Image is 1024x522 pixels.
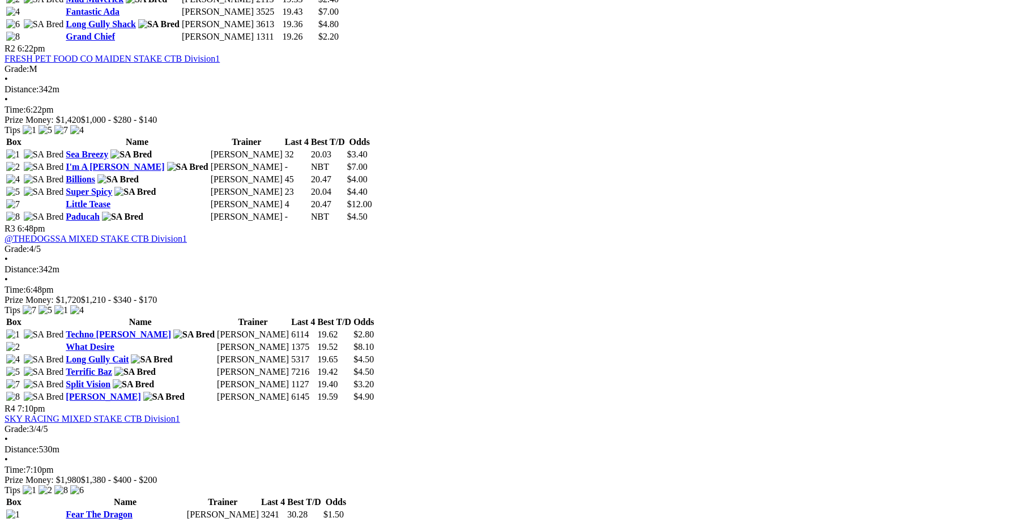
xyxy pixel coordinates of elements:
div: 342m [5,264,1019,275]
span: Box [6,137,22,147]
td: 20.03 [310,149,345,160]
div: 6:48pm [5,285,1019,295]
td: 7216 [291,366,315,378]
a: Paducah [66,212,100,221]
a: Super Spicy [66,187,112,196]
span: Time: [5,285,26,294]
img: 4 [70,125,84,135]
img: 1 [23,485,36,495]
img: 7 [6,199,20,209]
span: $12.00 [347,199,372,209]
td: [PERSON_NAME] [216,354,289,365]
span: $7.00 [347,162,368,172]
th: Best T/D [310,136,345,148]
img: SA Bred [167,162,208,172]
td: 6114 [291,329,315,340]
img: SA Bred [138,19,180,29]
span: Distance: [5,444,39,454]
a: Grand Chief [66,32,115,41]
td: 19.26 [281,31,317,42]
img: SA Bred [24,330,64,340]
span: $2.20 [318,32,339,41]
span: $4.00 [347,174,368,184]
span: R3 [5,224,15,233]
img: 5 [6,367,20,377]
td: [PERSON_NAME] [181,19,254,30]
span: R2 [5,44,15,53]
img: 8 [6,392,20,402]
img: SA Bred [24,187,64,197]
img: 7 [6,379,20,390]
td: 30.28 [287,509,322,520]
th: Odds [347,136,373,148]
span: $1.50 [323,510,344,519]
img: SA Bred [131,354,172,365]
td: [PERSON_NAME] [186,509,259,520]
th: Best T/D [317,316,352,328]
img: SA Bred [110,149,152,160]
img: SA Bred [113,379,154,390]
th: Name [65,316,215,328]
img: SA Bred [24,367,64,377]
th: Trainer [186,497,259,508]
span: Distance: [5,264,39,274]
img: SA Bred [24,392,64,402]
img: SA Bred [24,19,64,29]
a: Fear The Dragon [66,510,133,519]
img: 4 [6,174,20,185]
div: 3/4/5 [5,424,1019,434]
td: [PERSON_NAME] [210,161,283,173]
td: 32 [284,149,309,160]
img: 6 [6,19,20,29]
span: Box [6,317,22,327]
span: 6:22pm [18,44,45,53]
span: • [5,455,8,464]
span: R4 [5,404,15,413]
a: Split Vision [66,379,110,389]
td: 45 [284,174,309,185]
span: $4.50 [353,367,374,376]
td: [PERSON_NAME] [181,31,254,42]
td: 1375 [291,341,315,353]
div: 7:10pm [5,465,1019,475]
th: Last 4 [291,316,315,328]
img: 7 [23,305,36,315]
span: Tips [5,125,20,135]
img: SA Bred [173,330,215,340]
span: $3.40 [347,149,368,159]
img: 2 [6,162,20,172]
img: 1 [6,149,20,160]
span: Grade: [5,424,29,434]
img: 4 [6,7,20,17]
img: SA Bred [24,174,64,185]
span: • [5,74,8,84]
td: - [284,211,309,223]
span: $4.50 [353,354,374,364]
div: 4/5 [5,244,1019,254]
img: 4 [6,354,20,365]
td: [PERSON_NAME] [210,186,283,198]
th: Last 4 [261,497,285,508]
span: 6:48pm [18,224,45,233]
a: FRESH PET FOOD CO MAIDEN STAKE CTB Division1 [5,54,220,63]
td: 20.04 [310,186,345,198]
img: SA Bred [24,162,64,172]
td: 3241 [261,509,285,520]
div: Prize Money: $1,420 [5,115,1019,125]
td: 19.42 [317,366,352,378]
th: Last 4 [284,136,309,148]
a: Little Tease [66,199,110,209]
th: Odds [353,316,374,328]
a: SKY RACING MIXED STAKE CTB Division1 [5,414,180,423]
th: Trainer [216,316,289,328]
span: Grade: [5,244,29,254]
img: SA Bred [114,367,156,377]
td: NBT [310,211,345,223]
img: 8 [6,212,20,222]
a: Long Gully Shack [66,19,136,29]
img: SA Bred [24,379,64,390]
span: $2.80 [353,330,374,339]
td: 19.43 [281,6,317,18]
span: • [5,95,8,104]
img: 7 [54,125,68,135]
